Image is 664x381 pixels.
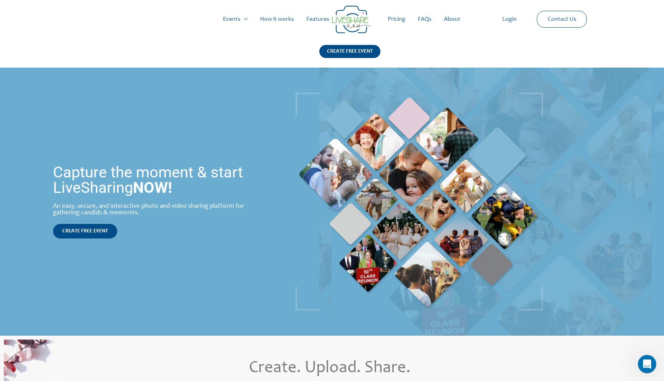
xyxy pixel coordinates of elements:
div: CREATE FREE EVENT [319,45,380,58]
a: How it works [254,7,300,31]
span: CREATE FREE EVENT [62,229,108,234]
h1: Capture the moment & start LiveSharing [53,165,264,195]
img: home_banner_pic | Live Photo Slideshow for Events | Create Free Events Album for Any Occasion [295,93,543,311]
a: Events [217,7,254,31]
strong: NOW! [133,179,172,197]
span: Create. Upload. Share. [249,360,410,377]
a: Login [496,7,523,31]
div: An easy, secure, and interactive photo and video sharing platform for gathering candids & memories. [53,203,264,216]
img: Group 14 | Live Photo Slideshow for Events | Create Free Events Album for Any Occasion [332,6,370,33]
a: CREATE FREE EVENT [319,45,380,68]
a: Features [300,7,335,31]
iframe: Intercom live chat [638,355,656,373]
a: FAQs [412,7,438,31]
a: CREATE FREE EVENT [53,224,117,239]
a: About [438,7,466,31]
a: Pricing [382,7,412,31]
a: Contact Us [541,11,583,27]
nav: Site Navigation [13,7,651,31]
